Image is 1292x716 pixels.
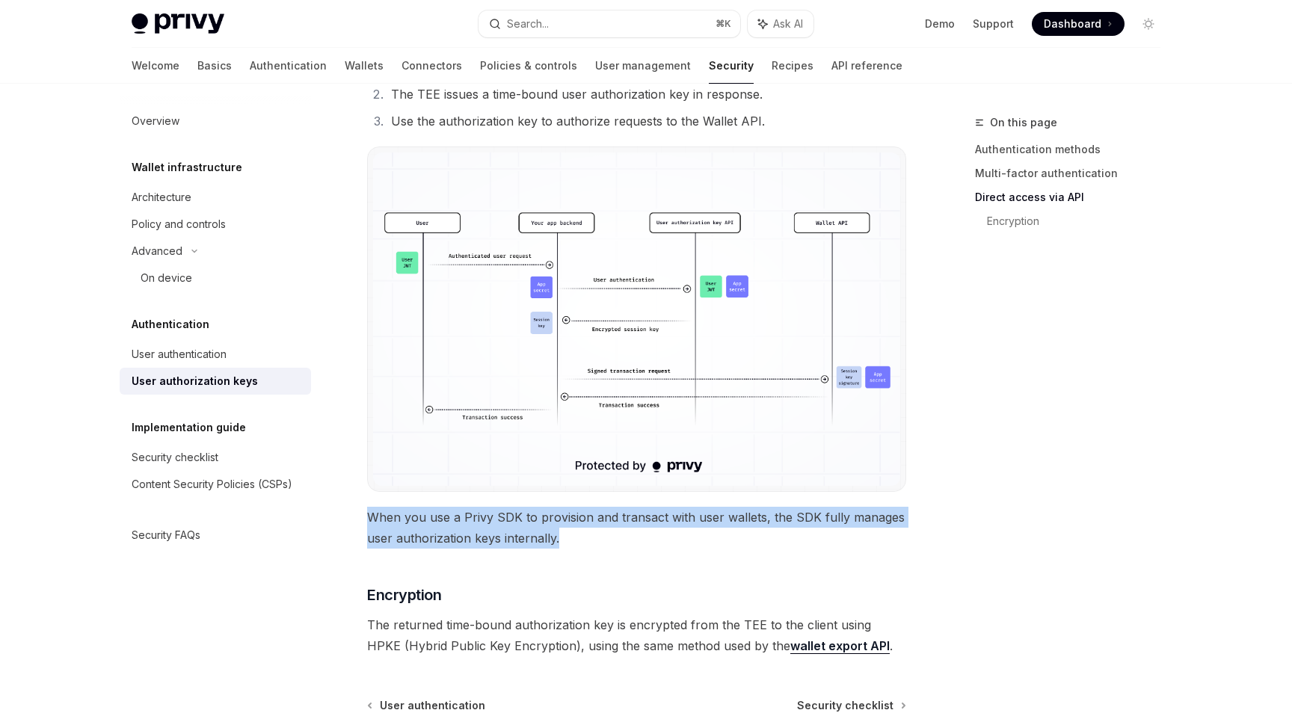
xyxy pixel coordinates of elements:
div: Policy and controls [132,215,226,233]
a: User management [595,48,691,84]
div: Security checklist [132,448,218,466]
a: Security checklist [797,698,905,713]
img: Server-side user authorization keys [373,152,900,486]
a: Demo [925,16,955,31]
div: User authorization keys [132,372,258,390]
div: Content Security Policies (CSPs) [132,475,292,493]
div: Advanced [132,242,182,260]
a: Authentication methods [975,138,1172,161]
a: Connectors [402,48,462,84]
a: Architecture [120,184,311,211]
a: Welcome [132,48,179,84]
a: Dashboard [1032,12,1125,36]
h5: Authentication [132,315,209,333]
div: Architecture [132,188,191,206]
div: Search... [507,15,549,33]
a: Recipes [772,48,813,84]
h5: Wallet infrastructure [132,158,242,176]
a: On device [120,265,311,291]
a: Policies & controls [480,48,577,84]
h5: Implementation guide [132,419,246,436]
a: User authorization keys [120,368,311,395]
span: Encryption [367,584,441,605]
a: User authentication [120,341,311,368]
li: The TEE issues a time-bound user authorization key in response. [387,84,906,105]
a: Security [709,48,754,84]
a: Authentication [250,48,327,84]
a: Security checklist [120,444,311,471]
a: Content Security Policies (CSPs) [120,471,311,498]
div: On device [141,269,192,287]
span: On this page [990,114,1057,132]
a: wallet export API [790,638,890,654]
a: Direct access via API [975,185,1172,209]
button: Toggle dark mode [1136,12,1160,36]
button: Ask AI [748,10,813,37]
div: User authentication [132,345,227,363]
button: Search...⌘K [479,10,740,37]
a: Basics [197,48,232,84]
div: Overview [132,112,179,130]
span: The returned time-bound authorization key is encrypted from the TEE to the client using HPKE (Hyb... [367,614,906,656]
img: light logo [132,13,224,34]
span: Security checklist [797,698,893,713]
span: ⌘ K [716,18,731,30]
a: Multi-factor authentication [975,161,1172,185]
span: Ask AI [773,16,803,31]
div: Security FAQs [132,526,200,544]
span: User authentication [380,698,485,713]
a: Support [973,16,1014,31]
a: API reference [831,48,902,84]
a: User authentication [369,698,485,713]
span: Dashboard [1044,16,1101,31]
a: Policy and controls [120,211,311,238]
a: Encryption [987,209,1172,233]
a: Security FAQs [120,522,311,549]
span: When you use a Privy SDK to provision and transact with user wallets, the SDK fully manages user ... [367,507,906,549]
a: Wallets [345,48,384,84]
li: Use the authorization key to authorize requests to the Wallet API. [387,111,906,132]
a: Overview [120,108,311,135]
